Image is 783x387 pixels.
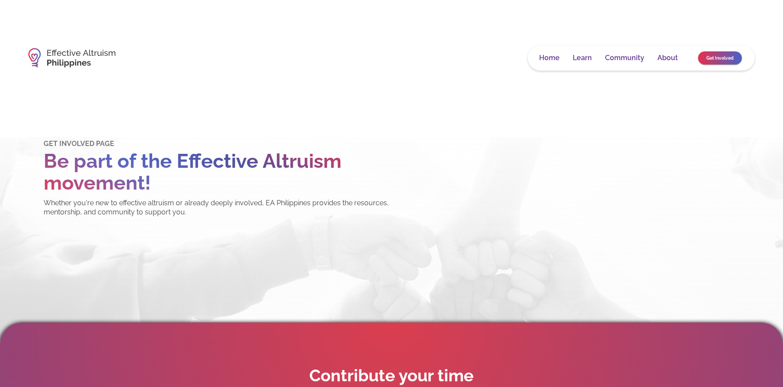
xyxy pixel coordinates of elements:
[539,54,560,62] a: Home
[573,54,592,62] a: Learn
[309,366,474,385] h1: Contribute your time
[698,51,742,64] a: Get Involved
[605,54,644,62] a: Community
[657,54,678,62] a: About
